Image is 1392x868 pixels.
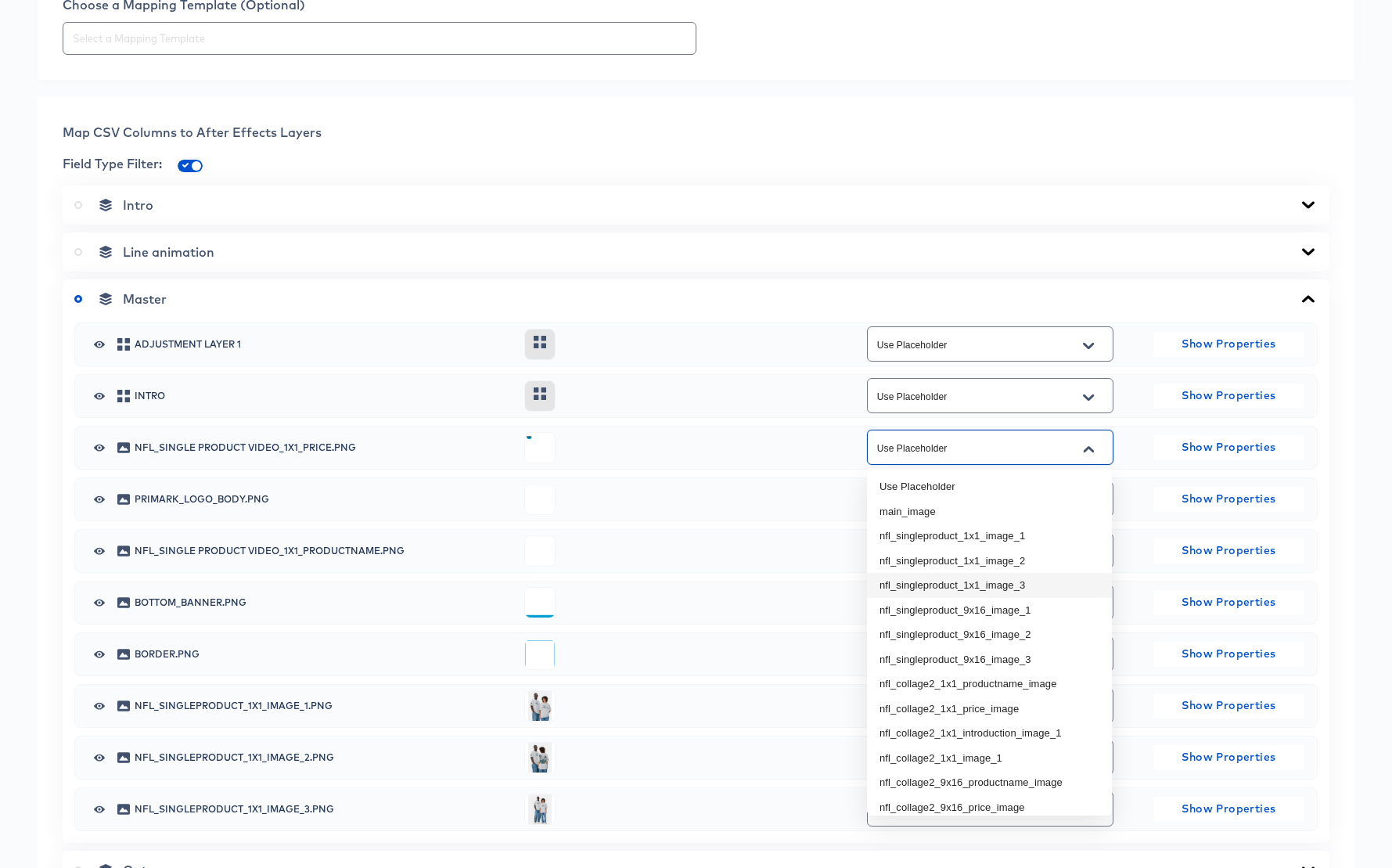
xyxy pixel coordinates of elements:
button: Show Properties [1153,642,1304,667]
span: nfl_single product video_1x1_productname.png [135,546,513,556]
li: nfl_singleproduct_9x16_image_2 [867,622,1112,647]
span: Map CSV Columns to After Effects Layers [63,124,322,140]
li: nfl_singleproduct_1x1_image_2 [867,549,1112,574]
button: Show Properties [1153,590,1304,615]
li: nfl_collage2_1x1_image_1 [867,746,1112,771]
input: Select a Mapping Template [70,30,689,48]
button: Show Properties [1153,745,1304,770]
li: nfl_singleproduct_9x16_image_1 [867,598,1112,623]
button: Show Properties [1153,332,1304,357]
span: bottom_banner.png [135,598,513,607]
span: Show Properties [1160,696,1298,715]
li: nfl_collage2_9x16_price_image [867,795,1112,820]
li: nfl_collage2_1x1_productname_image [867,672,1112,697]
span: Show Properties [1160,541,1298,560]
span: border.png [135,650,513,659]
li: nfl_singleproduct_1x1_image_1 [867,524,1112,549]
li: main_image [867,499,1112,524]
span: Field Type Filter: [63,156,162,171]
span: nfl_singleproduct_1x1_image_1.png [135,701,513,711]
li: nfl_collage2_1x1_price_image [867,697,1112,722]
span: Show Properties [1160,799,1298,819]
span: nfl_singleproduct_1x1_image_3.png [135,805,513,814]
button: Show Properties [1153,693,1304,719]
li: nfl_collage2_9x16_productname_image [867,770,1112,795]
span: Show Properties [1160,592,1298,612]
button: Close [1077,437,1100,462]
button: Show Properties [1153,797,1304,822]
span: Show Properties [1160,386,1298,405]
button: Show Properties [1153,384,1304,409]
span: Master [123,291,167,307]
span: Show Properties [1160,334,1298,354]
span: Intro [123,197,153,213]
span: Show Properties [1160,644,1298,664]
li: nfl_singleproduct_1x1_image_3 [867,573,1112,598]
span: Show Properties [1160,747,1298,767]
button: Open [1077,333,1100,358]
li: Use Placeholder [867,474,1112,499]
button: Show Properties [1153,435,1304,460]
li: nfl_singleproduct_9x16_image_3 [867,647,1112,672]
button: Open [1077,385,1100,410]
span: Show Properties [1160,438,1298,457]
button: Show Properties [1153,487,1304,512]
span: Adjustment Layer 1 [135,340,513,349]
span: intro [135,391,513,401]
span: primark_logo_body.png [135,495,513,504]
span: Show Properties [1160,489,1298,509]
span: nfl_singleproduct_1x1_image_2.png [135,753,513,762]
button: Show Properties [1153,538,1304,564]
li: nfl_collage2_1x1_introduction_image_1 [867,721,1112,746]
span: nfl_single product video_1x1_price.png [135,443,513,452]
span: Line animation [123,244,214,260]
